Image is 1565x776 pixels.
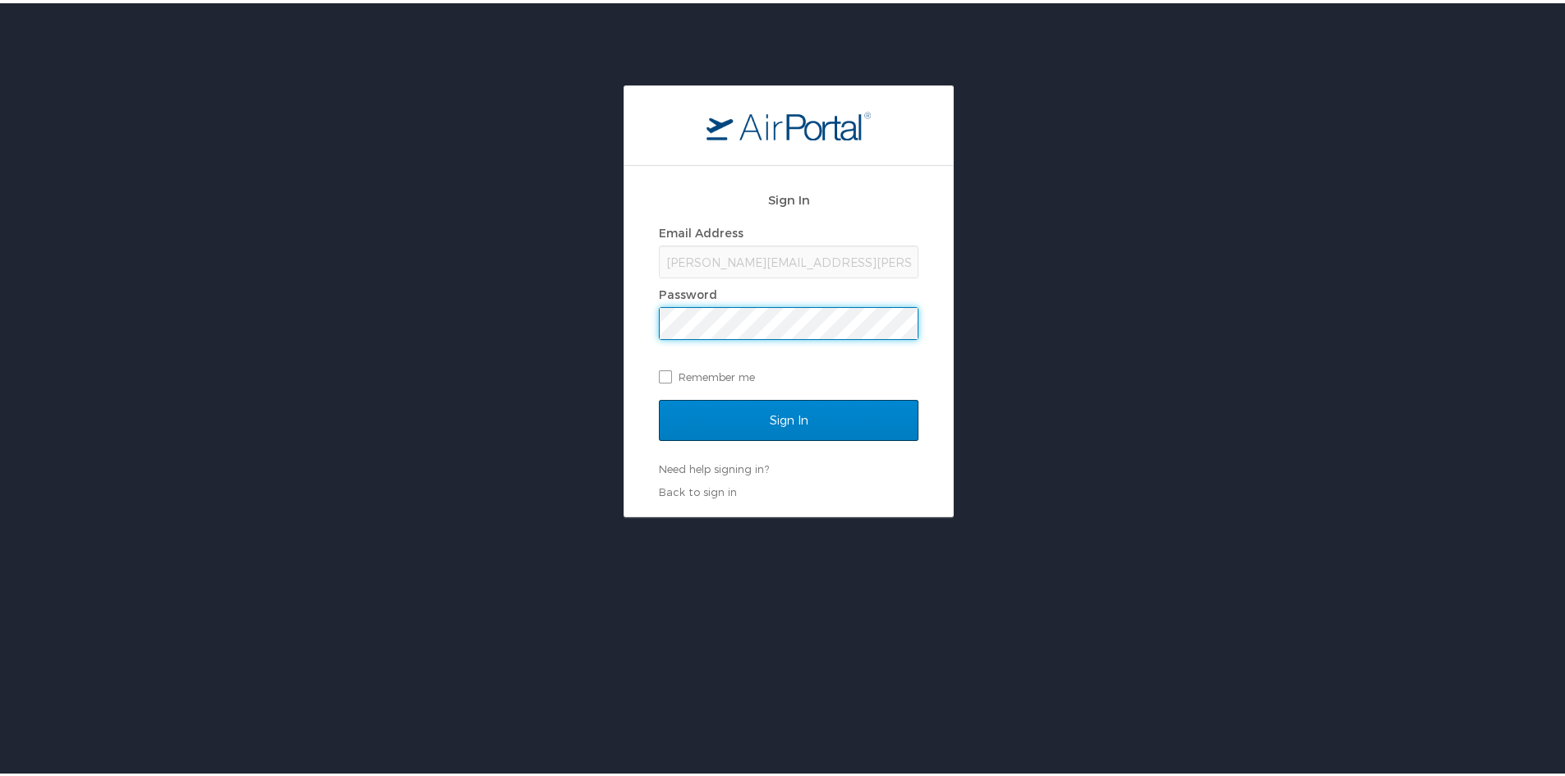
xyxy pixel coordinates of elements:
a: Need help signing in? [659,459,769,472]
img: logo [707,108,871,137]
input: Sign In [659,397,918,438]
label: Remember me [659,361,918,386]
h2: Sign In [659,187,918,206]
label: Email Address [659,223,743,236]
label: Password [659,284,717,298]
a: Back to sign in [659,482,737,495]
